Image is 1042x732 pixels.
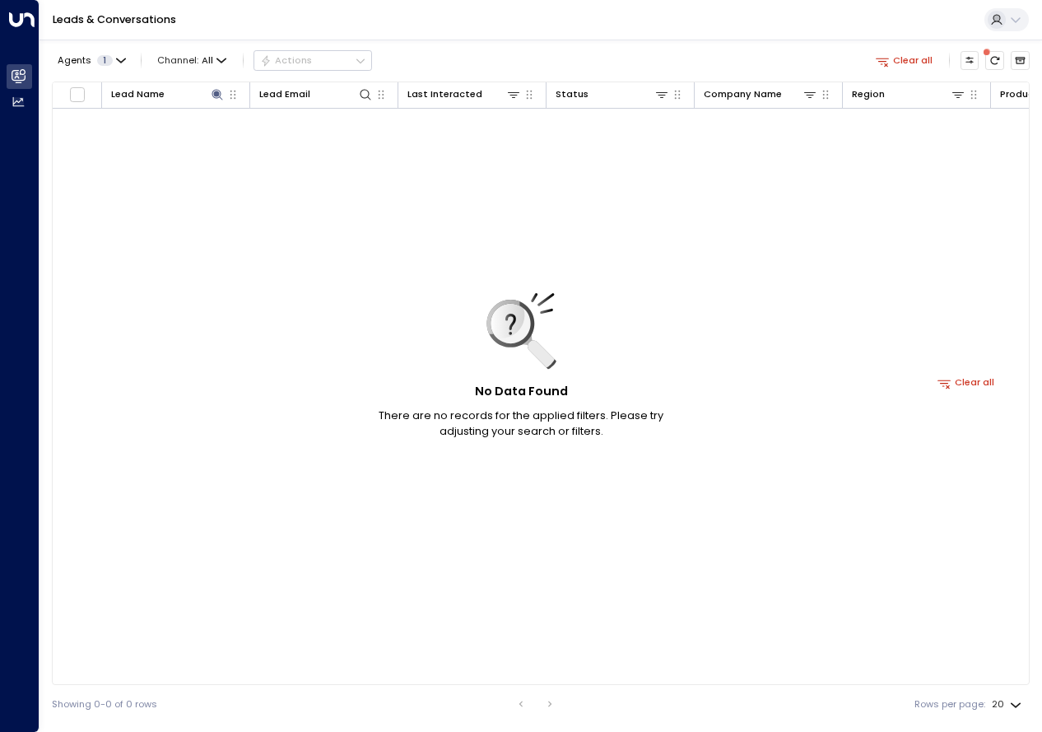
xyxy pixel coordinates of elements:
[152,51,232,69] button: Channel:All
[259,86,310,102] div: Lead Email
[704,86,817,102] div: Company Name
[407,86,482,102] div: Last Interacted
[259,86,373,102] div: Lead Email
[52,697,157,711] div: Showing 0-0 of 0 rows
[152,51,232,69] span: Channel:
[407,86,521,102] div: Last Interacted
[556,86,669,102] div: Status
[97,55,113,66] span: 1
[475,383,568,401] h5: No Data Found
[69,86,86,103] span: Toggle select all
[254,50,372,70] div: Button group with a nested menu
[1011,51,1030,70] button: Archived Leads
[852,86,885,102] div: Region
[985,51,1004,70] span: There are new threads available. Refresh the grid to view the latest updates.
[254,50,372,70] button: Actions
[356,408,686,439] p: There are no records for the applied filters. Please try adjusting your search or filters.
[704,86,782,102] div: Company Name
[111,86,165,102] div: Lead Name
[933,374,1001,392] button: Clear all
[53,12,176,26] a: Leads & Conversations
[58,56,91,65] span: Agents
[202,55,213,66] span: All
[111,86,225,102] div: Lead Name
[52,51,130,69] button: Agents1
[1000,86,1039,102] div: Product
[870,51,938,69] button: Clear all
[914,697,985,711] label: Rows per page:
[556,86,588,102] div: Status
[961,51,979,70] button: Customize
[992,694,1025,715] div: 20
[260,54,312,66] div: Actions
[510,694,561,714] nav: pagination navigation
[852,86,965,102] div: Region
